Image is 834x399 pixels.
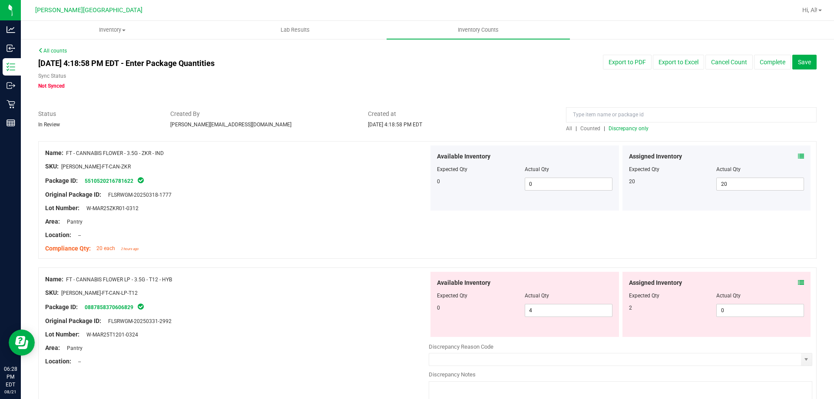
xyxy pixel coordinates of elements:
span: Save [798,59,811,66]
span: FT - CANNABIS FLOWER - 3.5G - ZKR - IND [66,150,164,156]
button: Cancel Count [705,55,753,69]
div: Actual Qty [716,292,804,300]
inline-svg: Retail [7,100,15,109]
span: Name: [45,149,63,156]
span: All [566,125,572,132]
a: All counts [38,48,67,54]
button: Export to Excel [653,55,704,69]
span: Pantry [63,219,83,225]
span: Location: [45,358,71,365]
span: Actual Qty [525,293,549,299]
span: In Sync [137,302,145,311]
span: 0 [437,178,440,185]
span: [PERSON_NAME]-FT-CAN-LP-T12 [61,290,138,296]
span: FLSRWGM-20250318-1777 [104,192,172,198]
span: Hi, Al! [802,7,817,13]
span: 2 hours ago [121,247,139,251]
div: Expected Qty [629,292,717,300]
span: Inventory [21,26,203,34]
span: Created at [368,109,553,119]
p: 06:28 PM EDT [4,365,17,389]
span: Package ID: [45,303,78,310]
inline-svg: Outbound [7,81,15,90]
span: Area: [45,344,60,351]
span: W-MAR25T1201-0324 [82,332,138,338]
span: Compliance Qty: [45,245,91,252]
input: 0 [717,304,804,317]
span: Discrepancy only [609,125,649,132]
span: Created By [170,109,355,119]
span: Assigned Inventory [629,152,682,161]
span: In Review [38,122,60,128]
span: SKU: [45,163,59,170]
span: | [576,125,577,132]
a: Inventory Counts [387,21,569,39]
a: Discrepancy only [606,125,649,132]
span: Discrepancy Reason Code [429,343,493,350]
span: Original Package ID: [45,191,101,198]
span: -- [74,359,81,365]
button: Save [792,55,817,69]
span: Pantry [63,345,83,351]
div: Actual Qty [716,165,804,173]
input: Type item name or package id [566,107,817,122]
a: Inventory [21,21,204,39]
inline-svg: Inbound [7,44,15,53]
span: Available Inventory [437,152,490,161]
input: 0 [525,178,612,190]
span: Lab Results [269,26,321,34]
inline-svg: Inventory [7,63,15,71]
label: Sync Status [38,72,66,80]
span: Not Synced [38,83,65,89]
span: Counted [580,125,600,132]
div: Discrepancy Notes [429,370,812,379]
span: Status [38,109,157,119]
span: | [604,125,605,132]
span: [PERSON_NAME]-FT-CAN-ZKR [61,164,131,170]
h4: [DATE] 4:18:58 PM EDT - Enter Package Quantities [38,59,487,68]
input: 20 [717,178,804,190]
span: [DATE] 4:18:58 PM EDT [368,122,422,128]
span: Assigned Inventory [629,278,682,287]
span: In Sync [137,176,145,185]
input: 4 [525,304,612,317]
button: Export to PDF [603,55,652,69]
span: Location: [45,231,71,238]
span: Lot Number: [45,204,79,211]
inline-svg: Analytics [7,25,15,34]
span: Expected Qty [437,293,467,299]
span: FLSRWGM-20250331-2992 [104,318,172,324]
span: FT - CANNABIS FLOWER LP - 3.5G - T12 - HYB [66,277,172,283]
span: 20 each [96,245,115,251]
span: Available Inventory [437,278,490,287]
div: 2 [629,304,717,312]
a: 0887858370606829 [85,304,133,310]
span: select [801,353,812,366]
span: 0 [437,305,440,311]
span: SKU: [45,289,59,296]
span: Actual Qty [525,166,549,172]
span: W-MAR25ZKR01-0312 [82,205,139,211]
a: Counted [578,125,604,132]
a: Lab Results [204,21,387,39]
inline-svg: Reports [7,119,15,127]
span: Lot Number: [45,331,79,338]
div: Expected Qty [629,165,717,173]
span: Package ID: [45,177,78,184]
a: 5510520216781622 [85,178,133,184]
span: Inventory Counts [446,26,510,34]
iframe: Resource center [9,330,35,356]
span: Name: [45,276,63,283]
span: -- [74,232,81,238]
button: Complete [754,55,791,69]
span: [PERSON_NAME][GEOGRAPHIC_DATA] [35,7,142,14]
div: 20 [629,178,717,185]
span: [PERSON_NAME][EMAIL_ADDRESS][DOMAIN_NAME] [170,122,291,128]
p: 08/21 [4,389,17,395]
span: Expected Qty [437,166,467,172]
a: All [566,125,576,132]
span: Area: [45,218,60,225]
span: Original Package ID: [45,317,101,324]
